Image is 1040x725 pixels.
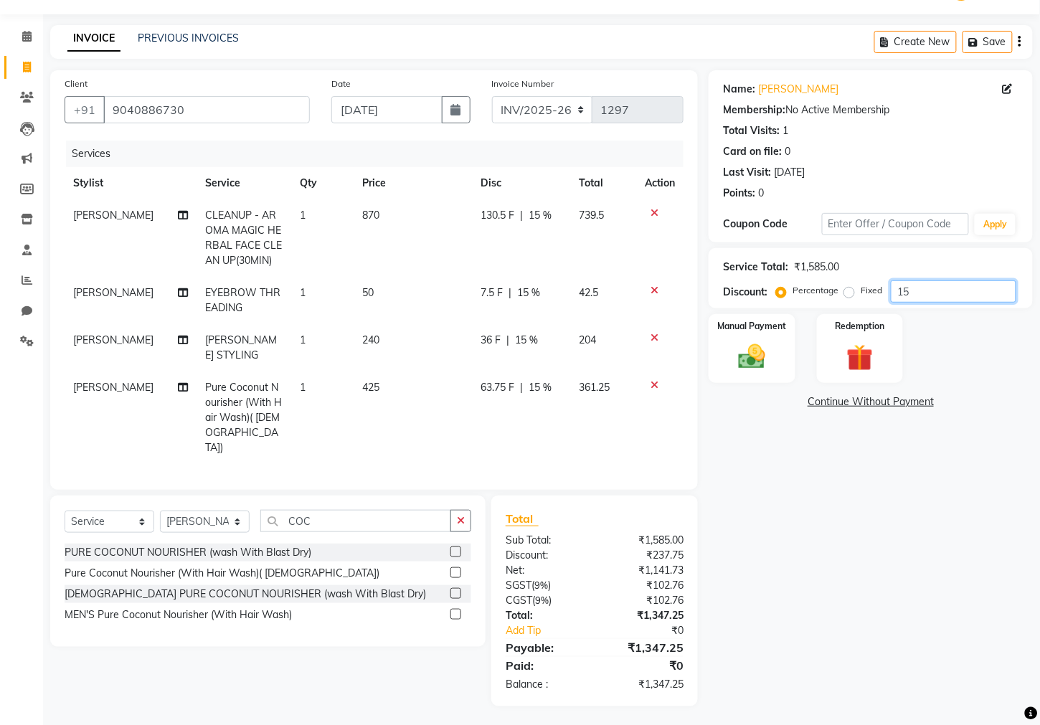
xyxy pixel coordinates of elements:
[506,579,531,592] span: SGST
[73,209,153,222] span: [PERSON_NAME]
[495,533,595,548] div: Sub Total:
[723,103,785,118] div: Membership:
[723,186,755,201] div: Points:
[509,285,512,300] span: |
[712,394,1030,409] a: Continue Without Payment
[300,286,306,299] span: 1
[354,167,472,199] th: Price
[794,260,839,275] div: ₹1,585.00
[783,123,788,138] div: 1
[838,341,881,374] img: _gift.svg
[495,593,595,608] div: ( )
[595,657,694,674] div: ₹0
[492,77,554,90] label: Invoice Number
[570,167,636,199] th: Total
[723,217,821,232] div: Coupon Code
[595,533,694,548] div: ₹1,585.00
[861,284,882,297] label: Fixed
[495,578,595,593] div: ( )
[595,578,694,593] div: ₹102.76
[723,144,782,159] div: Card on file:
[535,594,549,606] span: 9%
[579,381,610,394] span: 361.25
[495,639,595,656] div: Payable:
[65,566,379,581] div: Pure Coconut Nourisher (With Hair Wash)( [DEMOGRAPHIC_DATA])
[481,333,501,348] span: 36 F
[516,333,539,348] span: 15 %
[495,657,595,674] div: Paid:
[595,639,694,656] div: ₹1,347.25
[291,167,354,199] th: Qty
[473,167,571,199] th: Disc
[874,31,957,53] button: Create New
[65,545,311,560] div: PURE COCONUT NOURISHER (wash With Blast Dry)
[495,563,595,578] div: Net:
[506,511,539,526] span: Total
[595,593,694,608] div: ₹102.76
[67,26,120,52] a: INVOICE
[723,82,755,97] div: Name:
[723,285,767,300] div: Discount:
[495,548,595,563] div: Discount:
[506,594,532,607] span: CGST
[723,260,788,275] div: Service Total:
[723,103,1018,118] div: No Active Membership
[260,510,451,532] input: Search or Scan
[507,333,510,348] span: |
[518,285,541,300] span: 15 %
[362,209,379,222] span: 870
[723,165,771,180] div: Last Visit:
[579,209,604,222] span: 739.5
[975,214,1016,235] button: Apply
[65,96,105,123] button: +91
[495,608,595,623] div: Total:
[206,333,278,361] span: [PERSON_NAME] STYLING
[822,213,970,235] input: Enter Offer / Coupon Code
[595,677,694,692] div: ₹1,347.25
[300,209,306,222] span: 1
[103,96,310,123] input: Search by Name/Mobile/Email/Code
[66,141,694,167] div: Services
[758,82,838,97] a: [PERSON_NAME]
[595,548,694,563] div: ₹237.75
[65,607,292,622] div: MEN'S Pure Coconut Nourisher (With Hair Wash)
[529,208,552,223] span: 15 %
[65,587,426,602] div: [DEMOGRAPHIC_DATA] PURE COCONUT NOURISHER (wash With Blast Dry)
[579,286,598,299] span: 42.5
[481,208,515,223] span: 130.5 F
[481,380,515,395] span: 63.75 F
[73,381,153,394] span: [PERSON_NAME]
[331,77,351,90] label: Date
[197,167,291,199] th: Service
[138,32,239,44] a: PREVIOUS INVOICES
[521,208,524,223] span: |
[774,165,805,180] div: [DATE]
[758,186,764,201] div: 0
[723,123,780,138] div: Total Visits:
[362,333,379,346] span: 240
[300,381,306,394] span: 1
[65,77,88,90] label: Client
[206,381,283,454] span: Pure Coconut Nourisher (With Hair Wash)( [DEMOGRAPHIC_DATA])
[521,380,524,395] span: |
[362,286,374,299] span: 50
[595,608,694,623] div: ₹1,347.25
[65,167,197,199] th: Stylist
[206,286,281,314] span: EYEBROW THREADING
[636,167,684,199] th: Action
[495,677,595,692] div: Balance :
[793,284,838,297] label: Percentage
[206,209,283,267] span: CLEANUP - AROMA MAGIC HERBAL FACE CLEAN UP(30MIN)
[595,563,694,578] div: ₹1,141.73
[963,31,1013,53] button: Save
[579,333,596,346] span: 204
[835,320,884,333] label: Redemption
[362,381,379,394] span: 425
[785,144,790,159] div: 0
[73,333,153,346] span: [PERSON_NAME]
[300,333,306,346] span: 1
[611,623,694,638] div: ₹0
[73,286,153,299] span: [PERSON_NAME]
[534,579,548,591] span: 9%
[481,285,504,300] span: 7.5 F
